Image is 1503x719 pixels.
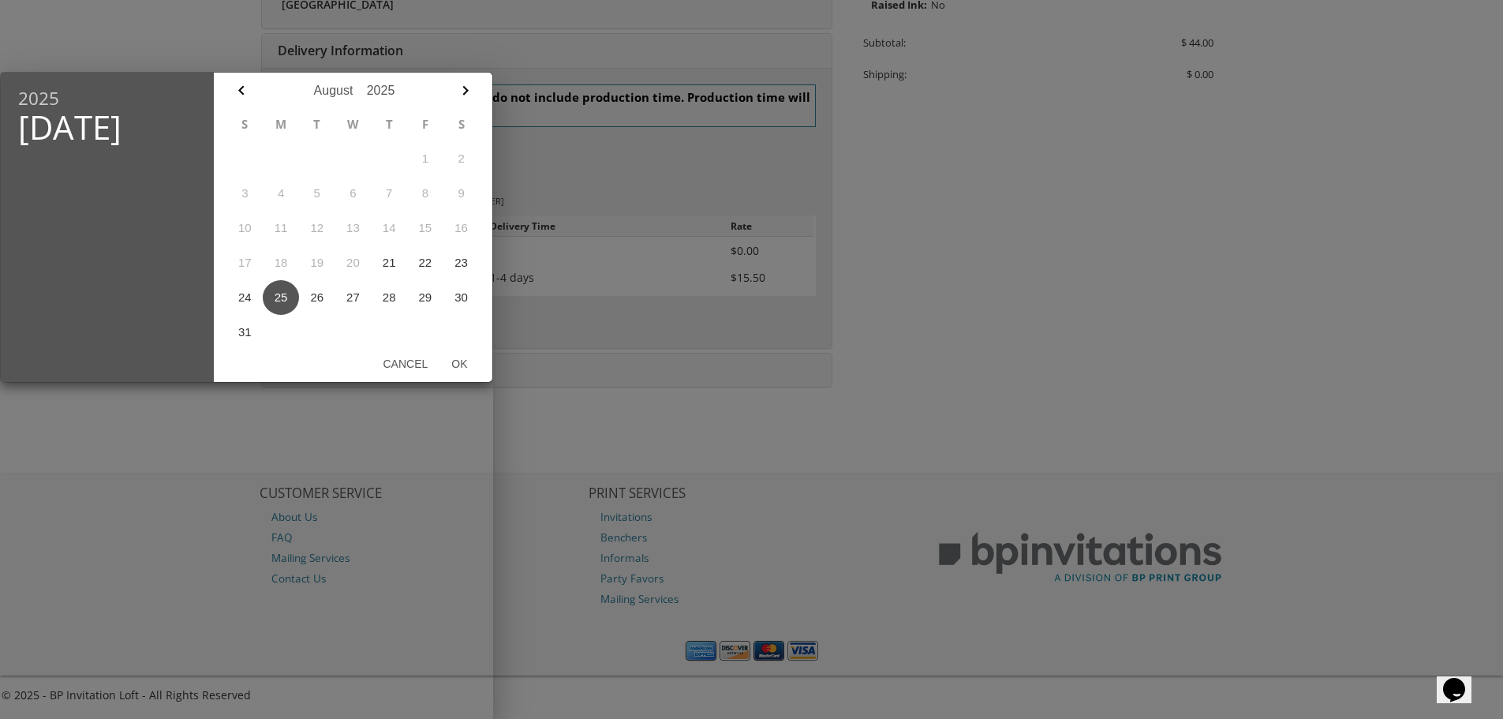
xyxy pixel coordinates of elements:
[263,280,299,315] button: 25
[443,245,480,280] button: 23
[422,116,428,132] abbr: Friday
[275,116,286,132] abbr: Monday
[407,280,443,315] button: 29
[313,116,320,132] abbr: Tuesday
[386,116,393,132] abbr: Thursday
[371,245,407,280] button: 21
[1437,656,1487,703] iframe: chat widget
[458,116,465,132] abbr: Saturday
[347,116,359,132] abbr: Wednesday
[299,280,335,315] button: 26
[407,245,443,280] button: 22
[227,315,264,350] button: 31
[443,280,480,315] button: 30
[371,280,407,315] button: 28
[227,280,264,315] button: 24
[335,280,372,315] button: 27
